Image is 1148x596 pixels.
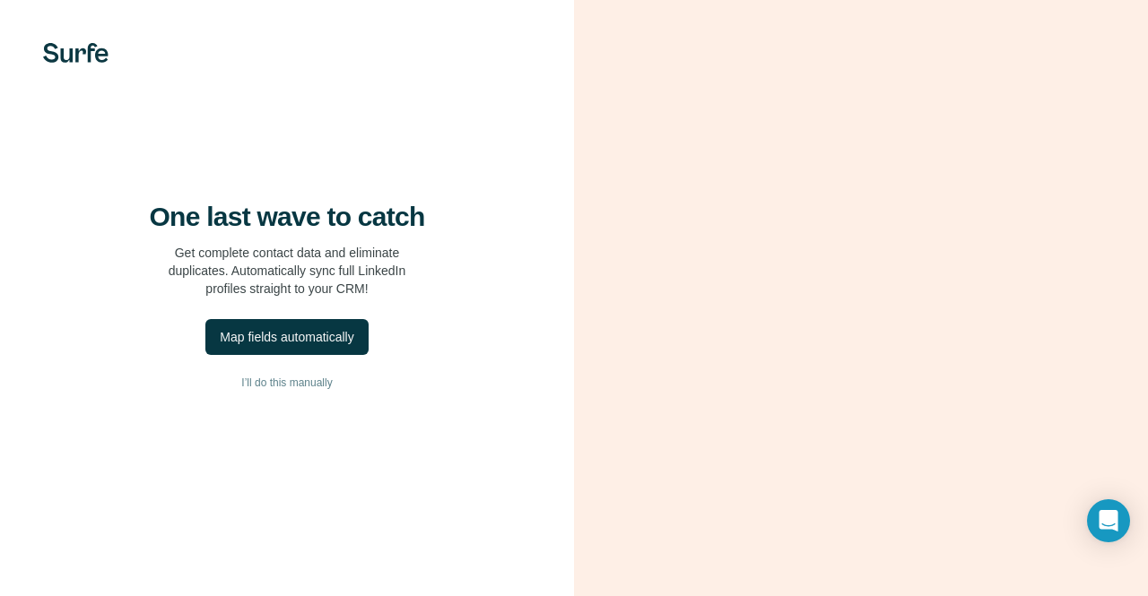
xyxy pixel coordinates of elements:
[205,319,368,355] button: Map fields automatically
[220,328,353,346] div: Map fields automatically
[241,375,332,391] span: I’ll do this manually
[169,244,406,298] p: Get complete contact data and eliminate duplicates. Automatically sync full LinkedIn profiles str...
[150,201,425,233] h4: One last wave to catch
[1087,499,1130,542] div: Open Intercom Messenger
[36,369,538,396] button: I’ll do this manually
[43,43,109,63] img: Surfe's logo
